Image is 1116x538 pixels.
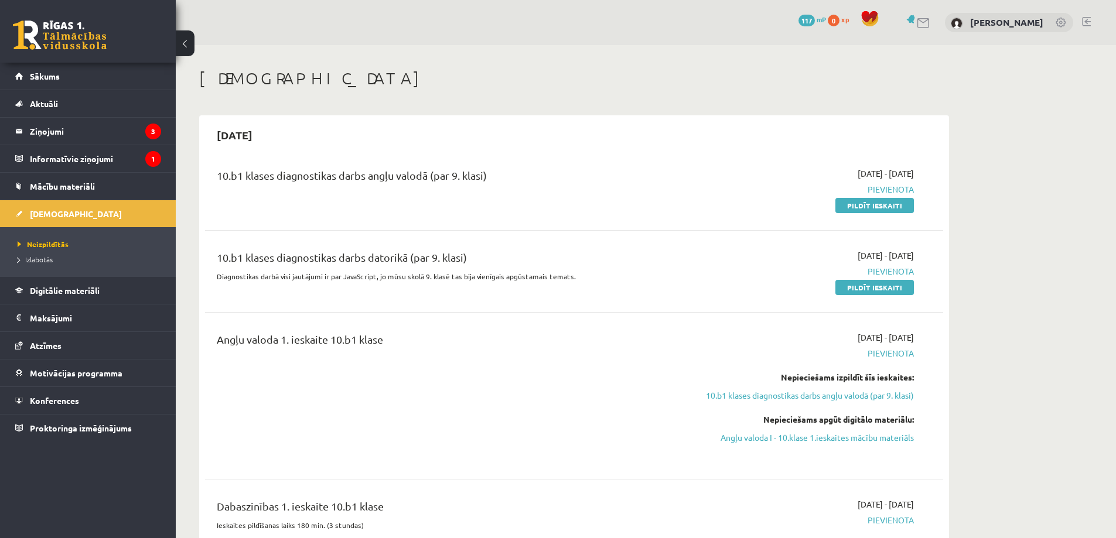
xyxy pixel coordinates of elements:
[30,145,161,172] legend: Informatīvie ziņojumi
[15,332,161,359] a: Atzīmes
[30,304,161,331] legend: Maksājumi
[30,423,132,433] span: Proktoringa izmēģinājums
[835,280,914,295] a: Pildīt ieskaiti
[18,254,164,265] a: Izlabotās
[15,359,161,386] a: Motivācijas programma
[199,68,949,88] h1: [DEMOGRAPHIC_DATA]
[30,181,95,191] span: Mācību materiāli
[693,265,914,277] span: Pievienota
[970,16,1043,28] a: [PERSON_NAME]
[30,285,100,296] span: Digitālie materiāli
[30,368,122,378] span: Motivācijas programma
[30,395,79,406] span: Konferences
[145,151,161,167] i: 1
[693,371,914,383] div: Nepieciešams izpildīt šīs ieskaites:
[15,414,161,441] a: Proktoringa izmēģinājums
[13,20,107,50] a: Rīgas 1. Tālmācības vidusskola
[858,167,914,180] span: [DATE] - [DATE]
[15,118,161,145] a: Ziņojumi3
[30,118,161,145] legend: Ziņojumi
[15,277,161,304] a: Digitālie materiāli
[30,98,58,109] span: Aktuāli
[217,498,675,520] div: Dabaszinības 1. ieskaite 10.b1 klase
[30,340,62,351] span: Atzīmes
[693,431,914,444] a: Angļu valoda I - 10.klase 1.ieskaites mācību materiāls
[693,183,914,196] span: Pievienota
[693,514,914,526] span: Pievienota
[15,90,161,117] a: Aktuāli
[693,347,914,359] span: Pievienota
[145,124,161,139] i: 3
[841,15,849,24] span: xp
[217,520,675,530] p: Ieskaites pildīšanas laiks 180 min. (3 stundas)
[798,15,815,26] span: 117
[817,15,826,24] span: mP
[693,413,914,426] div: Nepieciešams apgūt digitālo materiālu:
[15,145,161,172] a: Informatīvie ziņojumi1
[15,387,161,414] a: Konferences
[217,249,675,271] div: 10.b1 klases diagnostikas darbs datorikā (par 9. klasi)
[217,167,675,189] div: 10.b1 klases diagnostikas darbs angļu valodā (par 9. klasi)
[30,71,60,81] span: Sākums
[828,15,855,24] a: 0 xp
[858,498,914,510] span: [DATE] - [DATE]
[858,331,914,344] span: [DATE] - [DATE]
[217,271,675,282] p: Diagnostikas darbā visi jautājumi ir par JavaScript, jo mūsu skolā 9. klasē tas bija vienīgais ap...
[30,208,122,219] span: [DEMOGRAPHIC_DATA]
[858,249,914,262] span: [DATE] - [DATE]
[18,239,69,249] span: Neizpildītās
[15,304,161,331] a: Maksājumi
[217,331,675,353] div: Angļu valoda 1. ieskaite 10.b1 klase
[18,255,53,264] span: Izlabotās
[951,18,963,29] img: Karloss Filips Filipsons
[15,200,161,227] a: [DEMOGRAPHIC_DATA]
[18,239,164,249] a: Neizpildītās
[15,173,161,200] a: Mācību materiāli
[15,63,161,90] a: Sākums
[693,389,914,402] a: 10.b1 klases diagnostikas darbs angļu valodā (par 9. klasi)
[205,121,264,149] h2: [DATE]
[798,15,826,24] a: 117 mP
[835,198,914,213] a: Pildīt ieskaiti
[828,15,839,26] span: 0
